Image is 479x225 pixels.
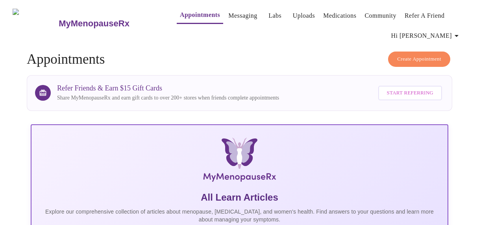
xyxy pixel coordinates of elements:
a: Refer a Friend [405,10,445,21]
a: Labs [268,10,281,21]
button: Start Referring [378,86,442,100]
span: Create Appointment [397,55,441,64]
a: Uploads [293,10,315,21]
button: Medications [320,8,359,24]
h5: All Learn Articles [38,191,441,204]
h3: Refer Friends & Earn $15 Gift Cards [57,84,279,92]
a: Medications [323,10,356,21]
button: Labs [263,8,288,24]
p: Explore our comprehensive collection of articles about menopause, [MEDICAL_DATA], and women's hea... [38,208,441,223]
span: Hi [PERSON_NAME] [391,30,461,41]
span: Start Referring [387,89,433,98]
button: Appointments [177,7,223,24]
h4: Appointments [27,52,452,67]
a: Community [364,10,396,21]
button: Community [361,8,399,24]
button: Hi [PERSON_NAME] [388,28,464,44]
button: Uploads [290,8,318,24]
img: MyMenopauseRx Logo [13,9,58,38]
button: Refer a Friend [401,8,448,24]
button: Create Appointment [388,52,450,67]
button: Messaging [225,8,260,24]
p: Share MyMenopauseRx and earn gift cards to over 200+ stores when friends complete appointments [57,94,279,102]
img: MyMenopauseRx Logo [100,138,378,185]
a: Appointments [180,9,220,20]
a: MyMenopauseRx [58,10,161,37]
h3: MyMenopauseRx [59,18,129,29]
a: Start Referring [376,82,444,104]
a: Messaging [228,10,257,21]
